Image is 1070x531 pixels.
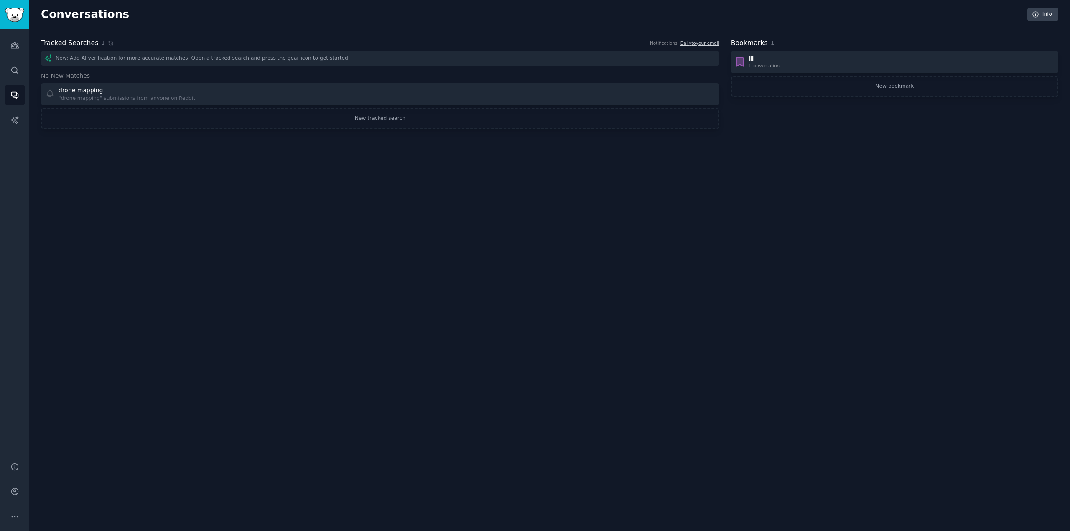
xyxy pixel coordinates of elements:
[41,71,90,80] span: No New Matches
[771,39,774,46] span: 1
[650,40,678,46] div: Notifications
[680,41,719,46] a: Dailytoyour email
[41,38,98,48] h2: Tracked Searches
[41,8,129,21] h2: Conversations
[59,86,103,95] div: drone mapping
[731,38,768,48] h2: Bookmarks
[41,108,719,129] a: New tracked search
[41,51,719,66] div: New: Add AI verification for more accurate matches. Open a tracked search and press the gear icon...
[749,63,780,69] div: 1 conversation
[59,95,195,102] div: "drone mapping" submissions from anyone on Reddit
[1027,8,1058,22] a: Info
[5,8,24,22] img: GummySearch logo
[101,38,105,47] span: 1
[731,51,1058,73] a: lll1conversation
[749,56,780,63] div: lll
[731,76,1058,97] a: New bookmark
[41,83,719,105] a: drone mapping"drone mapping" submissions from anyone on Reddit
